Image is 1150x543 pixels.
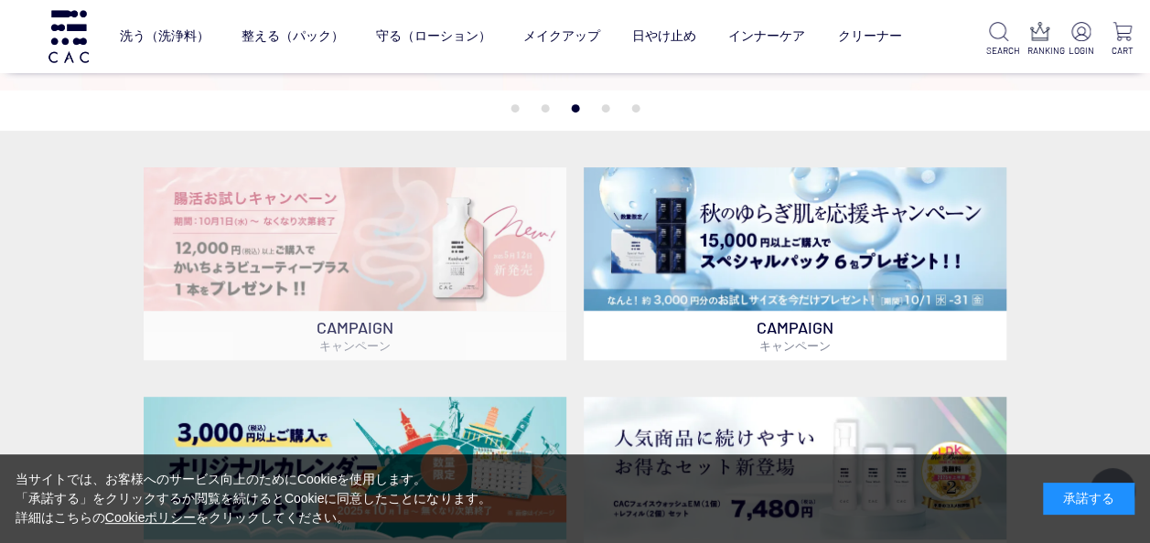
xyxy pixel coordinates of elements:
[584,397,1006,540] img: フェイスウォッシュ＋レフィル2個セット
[571,104,579,112] button: 3 of 5
[144,311,566,360] p: CAMPAIGN
[1068,22,1094,58] a: LOGIN
[541,104,549,112] button: 2 of 5
[584,167,1006,311] img: スペシャルパックお試しプレゼント
[16,470,491,527] div: 当サイトでは、お客様へのサービス向上のためにCookieを使用します。 「承諾する」をクリックするか閲覧を続けるとCookieに同意したことになります。 詳細はこちらの をクリックしてください。
[1026,22,1053,58] a: RANKING
[759,338,831,353] span: キャンペーン
[523,14,600,59] a: メイクアップ
[632,14,696,59] a: 日やけ止め
[46,10,91,62] img: logo
[631,104,639,112] button: 5 of 5
[986,44,1013,58] p: SEARCH
[986,22,1013,58] a: SEARCH
[511,104,519,112] button: 1 of 5
[144,167,566,360] a: 腸活お試しキャンペーン 腸活お試しキャンペーン CAMPAIGNキャンペーン
[601,104,609,112] button: 4 of 5
[242,14,344,59] a: 整える（パック）
[376,14,491,59] a: 守る（ローション）
[1109,44,1135,58] p: CART
[1043,483,1134,515] div: 承諾する
[728,14,805,59] a: インナーケア
[120,14,210,59] a: 洗う（洗浄料）
[584,311,1006,360] p: CAMPAIGN
[1109,22,1135,58] a: CART
[105,510,197,525] a: Cookieポリシー
[319,338,391,353] span: キャンペーン
[144,397,566,540] img: カレンダープレゼント
[837,14,901,59] a: クリーナー
[584,167,1006,360] a: スペシャルパックお試しプレゼント スペシャルパックお試しプレゼント CAMPAIGNキャンペーン
[144,167,566,311] img: 腸活お試しキャンペーン
[1026,44,1053,58] p: RANKING
[1068,44,1094,58] p: LOGIN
